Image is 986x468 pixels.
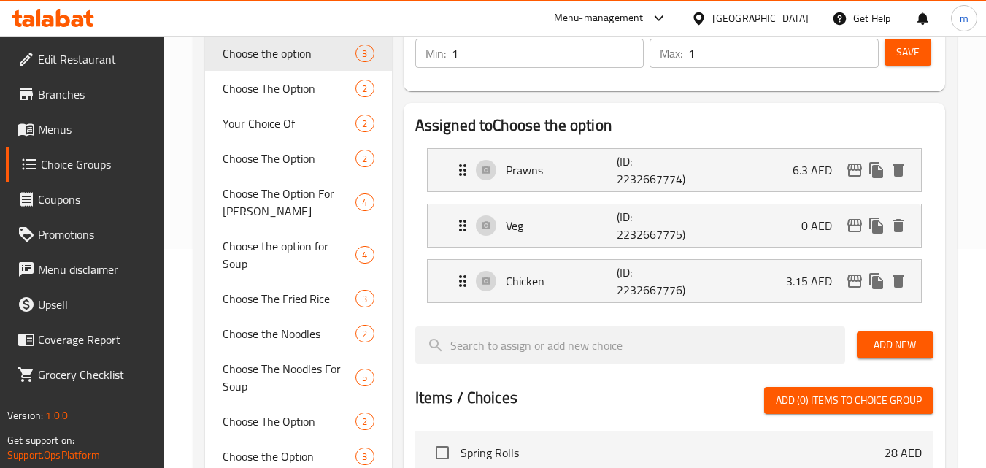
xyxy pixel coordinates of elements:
button: delete [887,215,909,237]
div: Choices [355,448,374,465]
span: 3 [356,47,373,61]
span: Choose The Option [223,80,355,97]
button: Add (0) items to choice group [764,387,933,414]
div: Expand [428,260,921,302]
span: Choose the option for Soup [223,237,355,272]
span: 4 [356,248,373,262]
button: edit [844,215,866,237]
span: Add New [868,336,922,354]
span: Add (0) items to choice group [776,391,922,410]
span: 2 [356,82,373,96]
div: Choose The Option2 [205,404,391,439]
li: Expand [415,253,933,309]
button: delete [887,159,909,181]
span: Promotions [38,226,153,243]
li: Expand [415,198,933,253]
div: Choices [355,115,374,132]
p: Min: [425,45,446,62]
span: Edit Restaurant [38,50,153,68]
span: Version: [7,406,43,425]
div: Choices [355,369,374,386]
div: Choices [355,413,374,430]
a: Branches [6,77,165,112]
button: duplicate [866,270,887,292]
span: 3 [356,292,373,306]
span: Save [896,43,920,61]
li: Expand [415,142,933,198]
p: Prawns [506,161,617,179]
div: Choices [355,45,374,62]
div: Choose the Noodles2 [205,316,391,351]
span: m [960,10,968,26]
button: duplicate [866,215,887,237]
span: Choose the Option [223,448,355,465]
p: 0 AED [801,217,844,234]
span: Coupons [38,191,153,208]
span: 2 [356,415,373,429]
button: edit [844,159,866,181]
div: Menu-management [554,9,644,27]
button: edit [844,270,866,292]
div: Choose The Option For [PERSON_NAME]4 [205,176,391,229]
div: Choices [355,325,374,342]
a: Grocery Checklist [6,357,165,392]
span: Spring Rolls [461,444,885,461]
a: Menus [6,112,165,147]
span: Choose The Option [223,150,355,167]
span: 3 [356,450,373,464]
button: duplicate [866,159,887,181]
p: Veg [506,217,617,234]
div: Choices [355,150,374,167]
span: Coverage Report [38,331,153,348]
div: Choices [355,246,374,264]
span: Select choice [427,437,458,468]
span: 2 [356,117,373,131]
a: Coupons [6,182,165,217]
a: Upsell [6,287,165,322]
p: (ID: 2232667774) [617,153,691,188]
div: Expand [428,149,921,191]
span: 5 [356,371,373,385]
p: 3.15 AED [786,272,844,290]
span: Grocery Checklist [38,366,153,383]
input: search [415,326,845,364]
span: Menu disclaimer [38,261,153,278]
span: Choose the option [223,45,355,62]
span: Choose The Noodles For Soup [223,360,355,395]
span: Branches [38,85,153,103]
h2: Assigned to Choose the option [415,115,933,137]
span: Choice Groups [41,156,153,173]
span: Choose the Noodles [223,325,355,342]
span: 2 [356,152,373,166]
span: Get support on: [7,431,74,450]
button: Add New [857,331,933,358]
div: Choose the option for Soup4 [205,229,391,281]
span: Choose The Option [223,413,355,430]
a: Coverage Report [6,322,165,357]
span: Menus [38,120,153,138]
div: Choose the option3 [205,36,391,71]
div: Choices [355,193,374,211]
span: Upsell [38,296,153,313]
div: Expand [428,204,921,247]
p: 6.3 AED [793,161,844,179]
a: Promotions [6,217,165,252]
p: 28 AED [885,444,922,461]
span: 1.0.0 [45,406,68,425]
div: Choose The Option2 [205,141,391,176]
span: Choose The Option For [PERSON_NAME] [223,185,355,220]
button: delete [887,270,909,292]
div: Choose The Fried Rice3 [205,281,391,316]
span: 2 [356,327,373,341]
a: Support.OpsPlatform [7,445,100,464]
a: Edit Restaurant [6,42,165,77]
span: Choose The Fried Rice [223,290,355,307]
span: 4 [356,196,373,210]
p: (ID: 2232667776) [617,264,691,299]
h2: Items / Choices [415,387,517,409]
p: Max: [660,45,682,62]
span: Your Choice Of [223,115,355,132]
p: (ID: 2232667775) [617,208,691,243]
p: Chicken [506,272,617,290]
div: Your Choice Of2 [205,106,391,141]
